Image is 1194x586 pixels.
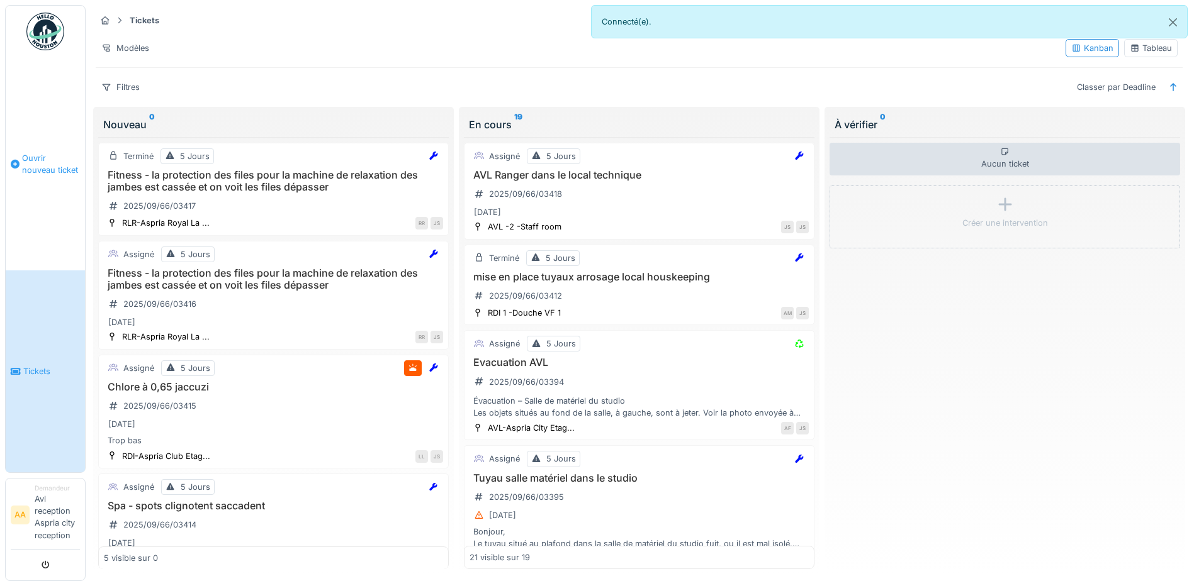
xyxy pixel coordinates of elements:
[796,422,809,434] div: JS
[489,376,564,388] div: 2025/09/66/03394
[470,357,809,368] h3: Evacuation AVL
[591,5,1188,38] div: Connecté(e).
[474,206,501,218] div: [DATE]
[469,117,809,132] div: En cours
[125,14,164,26] strong: Tickets
[123,400,196,412] div: 2025/09/66/03415
[489,188,562,200] div: 2025/09/66/03418
[123,481,154,493] div: Assigné
[104,169,443,193] h3: Fitness - la protection des files pour la machine de relaxation des jambes est cassée et on voit ...
[104,434,443,446] div: Trop bas
[781,221,794,233] div: JS
[123,248,154,260] div: Assigné
[96,39,155,57] div: Modèles
[6,57,85,270] a: Ouvrir nouveau ticket
[546,453,576,465] div: 5 Jours
[962,217,1048,229] div: Créer une intervention
[830,143,1180,175] div: Aucun ticket
[470,395,809,419] div: Évacuation – Salle de matériel du studio Les objets situés au fond de la salle, à gauche, sont à ...
[431,217,443,229] div: JS
[181,362,210,374] div: 5 Jours
[514,117,522,132] sup: 19
[488,307,561,319] div: RDI 1 -Douche VF 1
[11,506,30,524] li: AA
[1159,6,1187,39] button: Close
[796,221,809,233] div: JS
[96,78,145,96] div: Filtres
[470,169,809,181] h3: AVL Ranger dans le local technique
[489,509,516,521] div: [DATE]
[103,117,444,132] div: Nouveau
[123,519,196,531] div: 2025/09/66/03414
[546,338,576,350] div: 5 Jours
[180,150,210,162] div: 5 Jours
[489,252,519,264] div: Terminé
[488,221,561,233] div: AVL -2 -Staff room
[415,217,428,229] div: RR
[1130,42,1172,54] div: Tableau
[489,491,564,503] div: 2025/09/66/03395
[488,422,575,434] div: AVL-Aspria City Etag...
[123,200,196,212] div: 2025/09/66/03417
[108,418,135,430] div: [DATE]
[835,117,1175,132] div: À vérifier
[470,472,809,484] h3: Tuyau salle matériel dans le studio
[122,331,210,343] div: RLR-Aspria Royal La ...
[470,271,809,283] h3: mise en place tuyaux arrosage local houskeeping
[35,484,80,546] li: Avl reception Aspria city reception
[431,450,443,463] div: JS
[470,551,530,563] div: 21 visible sur 19
[104,500,443,512] h3: Spa - spots clignotent saccadent
[22,152,80,176] span: Ouvrir nouveau ticket
[149,117,155,132] sup: 0
[1071,42,1113,54] div: Kanban
[489,290,562,302] div: 2025/09/66/03412
[35,484,80,493] div: Demandeur
[796,307,809,319] div: JS
[23,365,80,377] span: Tickets
[104,381,443,393] h3: Chlore à 0,65 jaccuzi
[880,117,886,132] sup: 0
[546,252,575,264] div: 5 Jours
[123,150,154,162] div: Terminé
[489,150,520,162] div: Assigné
[181,481,210,493] div: 5 Jours
[181,248,210,260] div: 5 Jours
[431,331,443,343] div: JS
[546,150,576,162] div: 5 Jours
[781,307,794,319] div: AM
[11,484,80,550] a: AA DemandeurAvl reception Aspria city reception
[415,331,428,343] div: RR
[1071,78,1161,96] div: Classer par Deadline
[123,362,154,374] div: Assigné
[489,453,520,465] div: Assigné
[489,338,520,350] div: Assigné
[108,316,135,328] div: [DATE]
[122,450,210,462] div: RDI-Aspria Club Etag...
[104,267,443,291] h3: Fitness - la protection des files pour la machine de relaxation des jambes est cassée et on voit ...
[26,13,64,50] img: Badge_color-CXgf-gQk.svg
[781,422,794,434] div: AF
[123,298,196,310] div: 2025/09/66/03416
[108,537,135,549] div: [DATE]
[415,450,428,463] div: LL
[122,217,210,229] div: RLR-Aspria Royal La ...
[470,526,809,550] div: Bonjour, Le tuyau situé au plafond dans la salle de matériel du studio fuit, ou il est mal isolé....
[104,551,158,563] div: 5 visible sur 0
[6,270,85,472] a: Tickets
